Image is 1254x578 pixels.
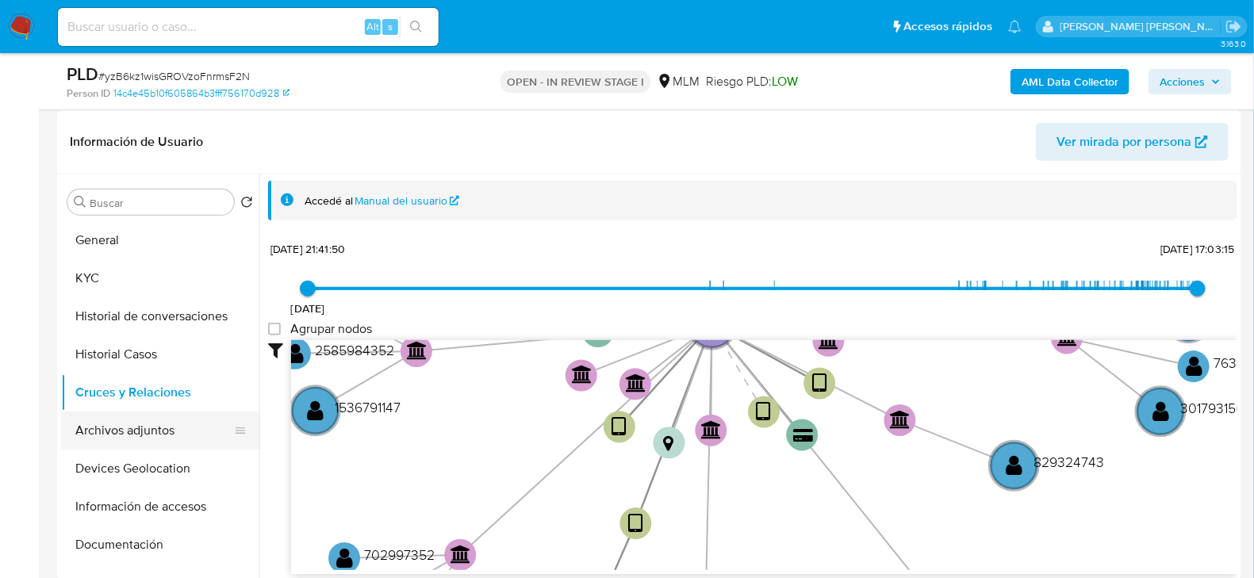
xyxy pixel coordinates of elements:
span: s [388,19,393,34]
text:  [336,546,353,569]
b: PLD [67,61,98,86]
button: Archivos adjuntos [61,411,247,450]
text:  [612,415,627,438]
text: 301793156 [1180,398,1244,418]
text:  [287,342,304,365]
a: 14c4e45b10f605864b3fff756170d928 [113,86,290,101]
div: MLM [657,73,700,90]
text: 829324743 [1034,452,1105,472]
text:  [451,545,471,564]
span: Acciones [1160,69,1205,94]
text: 2585984352 [315,340,394,360]
a: Notificaciones [1008,20,1022,33]
span: [DATE] [291,300,325,316]
span: 3.163.0 [1221,37,1246,50]
h1: Información de Usuario [70,134,203,150]
button: Buscar [74,196,86,209]
input: Buscar usuario o caso... [58,17,439,37]
span: Alt [366,19,379,34]
text:  [1007,454,1023,477]
button: General [61,221,259,259]
button: Historial Casos [61,335,259,373]
button: Historial de conversaciones [61,297,259,335]
button: Acciones [1149,69,1232,94]
button: search-icon [400,16,432,38]
text: 702997352 [364,545,435,565]
text:  [589,325,609,340]
button: Información de accesos [61,488,259,526]
text:  [1152,400,1169,423]
button: Documentación [61,526,259,564]
text:  [891,410,911,429]
span: Accesos rápidos [903,18,992,35]
a: Manual del usuario [355,193,460,209]
button: Devices Geolocation [61,450,259,488]
text:  [702,420,723,439]
span: LOW [772,72,798,90]
button: Ver mirada por persona [1036,123,1229,161]
text:  [572,365,592,384]
text:  [307,399,324,422]
span: Agrupar nodos [290,321,372,337]
text:  [812,372,827,395]
span: Ver mirada por persona [1057,123,1191,161]
b: AML Data Collector [1022,69,1118,94]
a: Salir [1225,18,1242,35]
button: AML Data Collector [1010,69,1129,94]
span: Riesgo PLD: [706,73,798,90]
text:  [628,512,643,535]
button: Cruces y Relaciones [61,373,259,411]
text:  [819,331,840,350]
text:  [407,341,428,360]
button: KYC [61,259,259,297]
text:  [757,400,772,423]
span: Accedé al [305,193,353,209]
text: 1536791147 [335,397,401,417]
input: Buscar [90,196,228,210]
input: Agrupar nodos [268,323,281,335]
span: [DATE] 17:03:15 [1160,241,1234,257]
text:  [1186,354,1202,377]
b: Person ID [67,86,110,101]
text:  [626,373,646,392]
p: brenda.morenoreyes@mercadolibre.com.mx [1060,19,1221,34]
button: Volver al orden por defecto [240,196,253,213]
text:  [793,428,813,443]
span: [DATE] 21:41:50 [270,241,345,257]
span: # yzB6kz1wisGROVzoFnrmsF2N [98,68,250,84]
text:  [664,434,674,452]
p: OPEN - IN REVIEW STAGE I [500,71,650,93]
